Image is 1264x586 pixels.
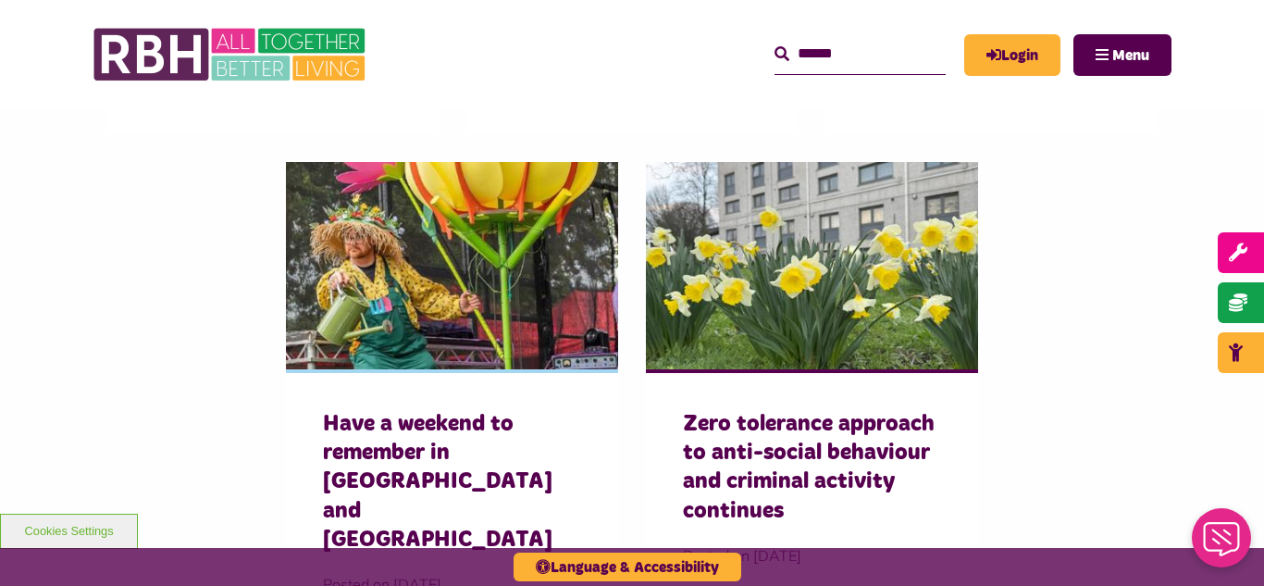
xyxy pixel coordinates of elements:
[775,34,946,74] input: Search
[323,410,581,555] h3: Have a weekend to remember in [GEOGRAPHIC_DATA] and [GEOGRAPHIC_DATA]
[1112,48,1149,63] span: Menu
[1181,503,1264,586] iframe: Netcall Web Assistant for live chat
[514,553,741,581] button: Language & Accessibility
[683,544,941,567] span: Posted on [DATE]
[286,162,618,369] img: Bee Moment
[93,19,370,91] img: RBH
[646,162,978,369] img: Freehold
[964,34,1060,76] a: MyRBH
[683,410,941,526] h3: Zero tolerance approach to anti-social behaviour and criminal activity continues
[1073,34,1171,76] button: Navigation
